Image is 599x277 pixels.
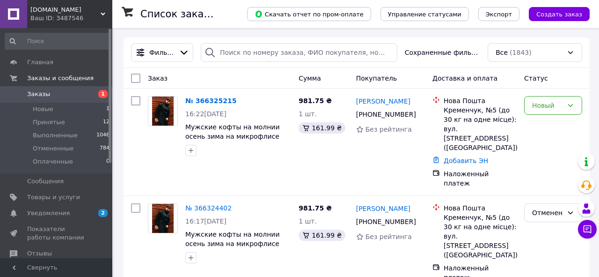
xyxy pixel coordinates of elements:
[388,11,461,18] span: Управление статусами
[33,105,53,113] span: Новые
[496,48,508,57] span: Все
[149,48,175,57] span: Фильтры
[532,100,563,111] div: Новый
[98,209,108,217] span: 2
[106,157,110,166] span: 0
[444,203,517,213] div: Нова Пошта
[27,177,64,186] span: Сообщения
[299,75,321,82] span: Сумма
[299,97,332,105] span: 981.75 ₴
[185,110,226,118] span: 16:22[DATE]
[185,97,236,105] a: № 366325215
[299,230,345,241] div: 161.99 ₴
[33,144,73,153] span: Отмененные
[578,220,597,239] button: Чат с покупателем
[148,75,168,82] span: Заказ
[27,74,94,82] span: Заказы и сообщения
[519,10,590,17] a: Создать заказ
[247,7,371,21] button: Скачать отчет по пром-оплате
[444,213,517,260] div: Кременчук, №5 (до 30 кг на одне місце): вул. [STREET_ADDRESS] ([GEOGRAPHIC_DATA])
[98,90,108,98] span: 1
[524,75,548,82] span: Статус
[185,123,288,168] a: Мужские кофты на молнии осень зима на микрофлисе мужская толстовка на зиму с карманами худи мужск...
[5,33,110,50] input: Поиск
[33,157,73,166] span: Оплаченные
[354,108,417,121] div: [PHONE_NUMBER]
[486,11,512,18] span: Экспорт
[103,118,110,127] span: 12
[106,105,110,113] span: 1
[255,10,364,18] span: Скачать отчет по пром-оплате
[444,157,488,165] a: Добавить ЭН
[365,126,412,133] span: Без рейтинга
[532,208,563,218] div: Отменен
[148,96,178,126] a: Фото товару
[140,8,221,20] h1: Список заказов
[27,209,70,217] span: Уведомления
[185,231,288,276] a: Мужские кофты на молнии осень зима на микрофлисе мужская толстовка на зиму с карманами худи мужск...
[27,249,52,258] span: Отзывы
[30,14,112,22] div: Ваш ID: 3487546
[432,75,497,82] span: Доставка и оплата
[529,7,590,21] button: Создать заказ
[444,105,517,152] div: Кременчук, №5 (до 30 кг на одне місце): вул. [STREET_ADDRESS] ([GEOGRAPHIC_DATA])
[201,43,397,62] input: Поиск по номеру заказа, ФИО покупателя, номеру телефона, Email, номеру накладной
[148,203,178,233] a: Фото товару
[365,233,412,240] span: Без рейтинга
[444,96,517,105] div: Нова Пошта
[356,97,410,106] a: [PERSON_NAME]
[96,131,110,140] span: 1046
[30,6,101,14] span: Tonishop.com.ua
[405,48,481,57] span: Сохраненные фильтры:
[536,11,582,18] span: Создать заказ
[100,144,110,153] span: 784
[152,204,174,233] img: Фото товару
[33,131,78,140] span: Выполненные
[185,204,232,212] a: № 366324402
[299,217,317,225] span: 1 шт.
[299,122,345,134] div: 161.99 ₴
[356,204,410,213] a: [PERSON_NAME]
[299,110,317,118] span: 1 шт.
[354,215,417,228] div: [PHONE_NUMBER]
[33,118,65,127] span: Принятые
[185,217,226,225] span: 16:17[DATE]
[152,97,174,126] img: Фото товару
[478,7,519,21] button: Экспорт
[444,169,517,188] div: Наложенный платеж
[356,75,397,82] span: Покупатель
[27,225,87,242] span: Показатели работы компании
[299,204,332,212] span: 981.75 ₴
[27,58,53,67] span: Главная
[380,7,469,21] button: Управление статусами
[27,193,80,202] span: Товары и услуги
[27,90,50,98] span: Заказы
[510,49,532,56] span: (1843)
